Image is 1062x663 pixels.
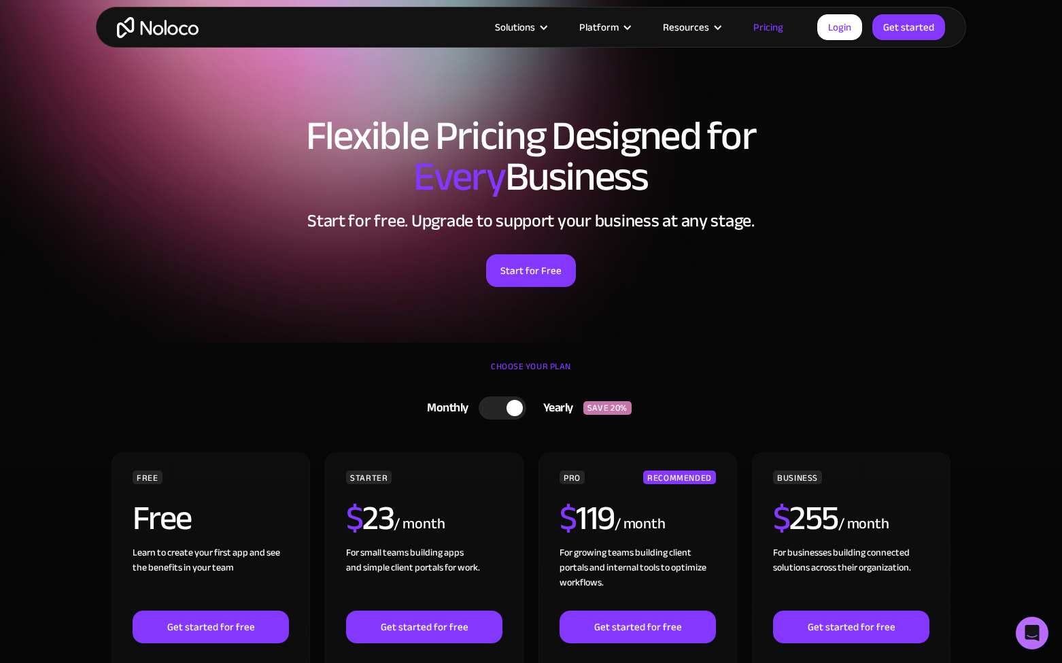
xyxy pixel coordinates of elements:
[773,611,929,643] a: Get started for free
[579,18,619,36] div: Platform
[346,501,394,535] h2: 23
[838,513,889,535] div: / month
[117,17,199,38] a: home
[817,14,862,40] a: Login
[562,18,646,36] div: Platform
[560,545,716,611] div: For growing teams building client portals and internal tools to optimize workflows.
[346,545,502,611] div: For small teams building apps and simple client portals for work. ‍
[773,486,790,550] span: $
[346,611,502,643] a: Get started for free
[663,18,709,36] div: Resources
[560,471,585,484] div: PRO
[646,18,736,36] div: Resources
[560,611,716,643] a: Get started for free
[1016,617,1048,649] div: Open Intercom Messenger
[773,545,929,611] div: For businesses building connected solutions across their organization. ‍
[346,486,363,550] span: $
[495,18,535,36] div: Solutions
[643,471,716,484] div: RECOMMENDED
[394,513,445,535] div: / month
[773,501,838,535] h2: 255
[133,611,289,643] a: Get started for free
[109,356,953,390] div: CHOOSE YOUR PLAN
[133,545,289,611] div: Learn to create your first app and see the benefits in your team ‍
[773,471,822,484] div: BUSINESS
[109,211,953,231] h2: Start for free. Upgrade to support your business at any stage.
[410,398,479,418] div: Monthly
[486,254,576,287] a: Start for Free
[560,501,615,535] h2: 119
[526,398,583,418] div: Yearly
[109,116,953,197] h1: Flexible Pricing Designed for Business
[133,501,192,535] h2: Free
[560,486,577,550] span: $
[413,139,505,215] span: Every
[133,471,162,484] div: FREE
[583,401,632,415] div: SAVE 20%
[736,18,800,36] a: Pricing
[872,14,945,40] a: Get started
[346,471,392,484] div: STARTER
[615,513,666,535] div: / month
[478,18,562,36] div: Solutions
